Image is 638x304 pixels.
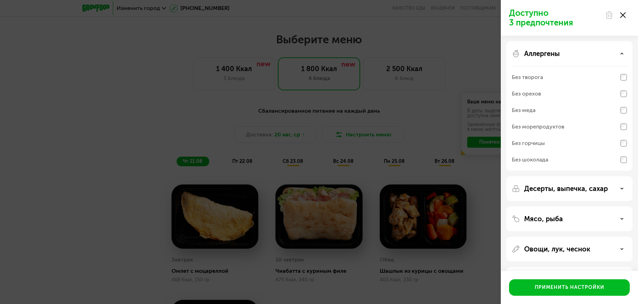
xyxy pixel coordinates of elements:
[509,279,630,296] button: Применить настройки
[512,123,564,131] div: Без морепродуктов
[524,49,560,58] p: Аллергены
[509,8,601,27] p: Доступно 3 предпочтения
[512,139,545,147] div: Без горчицы
[524,215,563,223] p: Мясо, рыба
[535,284,604,291] div: Применить настройки
[512,156,548,164] div: Без шоколада
[512,106,535,114] div: Без меда
[512,90,541,98] div: Без орехов
[524,245,590,253] p: Овощи, лук, чеснок
[512,73,543,81] div: Без творога
[524,184,608,193] p: Десерты, выпечка, сахар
